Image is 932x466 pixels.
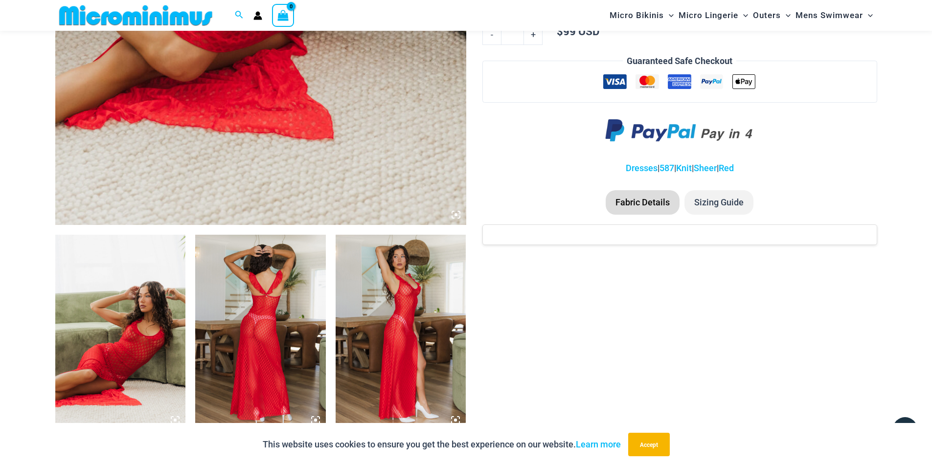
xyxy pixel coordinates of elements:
[679,3,738,28] span: Micro Lingerie
[610,3,664,28] span: Micro Bikinis
[719,163,734,173] a: Red
[659,163,674,173] a: 587
[626,163,658,173] a: Dresses
[557,24,563,38] span: $
[781,3,791,28] span: Menu Toggle
[336,235,466,430] img: Sometimes Red 587 Dress
[738,3,748,28] span: Menu Toggle
[606,1,877,29] nav: Site Navigation
[263,437,621,452] p: This website uses cookies to ensure you get the best experience on our website.
[623,54,736,68] legend: Guaranteed Safe Checkout
[55,235,186,430] img: Sometimes Red 587 Dress
[482,161,877,176] p: | | | |
[628,433,670,456] button: Accept
[607,3,676,28] a: Micro BikinisMenu ToggleMenu Toggle
[524,24,543,44] a: +
[253,11,262,20] a: Account icon link
[235,9,244,22] a: Search icon link
[793,3,875,28] a: Mens SwimwearMenu ToggleMenu Toggle
[501,24,524,44] input: Product quantity
[55,4,216,26] img: MM SHOP LOGO FLAT
[750,3,793,28] a: OutersMenu ToggleMenu Toggle
[676,163,692,173] a: Knit
[753,3,781,28] span: Outers
[664,3,674,28] span: Menu Toggle
[796,3,863,28] span: Mens Swimwear
[482,24,501,44] a: -
[863,3,873,28] span: Menu Toggle
[195,235,326,430] img: Sometimes Red 587 Dress
[576,439,621,449] a: Learn more
[272,4,295,26] a: View Shopping Cart, empty
[557,24,599,38] bdi: 99 USD
[694,163,717,173] a: Sheer
[676,3,750,28] a: Micro LingerieMenu ToggleMenu Toggle
[606,190,680,215] li: Fabric Details
[684,190,753,215] li: Sizing Guide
